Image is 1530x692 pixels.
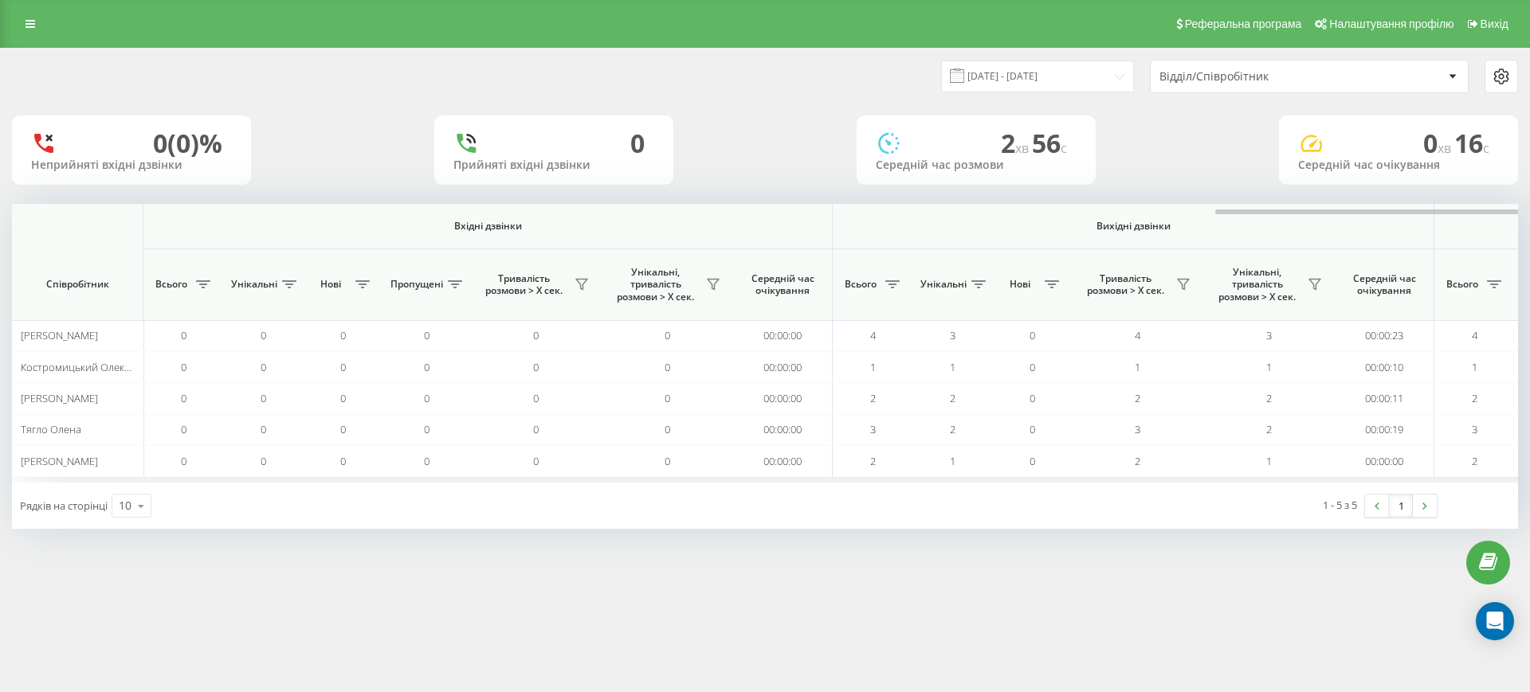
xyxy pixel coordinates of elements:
[870,220,1397,233] span: Вихідні дзвінки
[870,391,876,405] span: 2
[261,328,266,342] span: 0
[1030,422,1035,436] span: 0
[665,454,670,468] span: 0
[424,328,430,342] span: 0
[1472,391,1477,405] span: 2
[1135,422,1140,436] span: 3
[1080,272,1171,297] span: Тривалість розмови > Х сек.
[1135,360,1140,374] span: 1
[1329,18,1453,30] span: Налаштування профілю
[1442,278,1482,291] span: Всього
[261,422,266,436] span: 0
[870,328,876,342] span: 4
[21,328,98,342] span: [PERSON_NAME]
[1335,383,1434,414] td: 00:00:11
[533,328,539,342] span: 0
[1266,454,1272,468] span: 1
[1335,414,1434,445] td: 00:00:19
[665,391,670,405] span: 0
[610,266,701,303] span: Унікальні, тривалість розмови > Х сек.
[950,454,955,468] span: 1
[733,383,833,414] td: 00:00:00
[21,454,98,468] span: [PERSON_NAME]
[181,422,186,436] span: 0
[181,328,186,342] span: 0
[1030,360,1035,374] span: 0
[1454,126,1489,160] span: 16
[1323,497,1357,513] div: 1 - 5 з 5
[1061,139,1067,157] span: c
[733,320,833,351] td: 00:00:00
[1030,328,1035,342] span: 0
[31,158,232,172] div: Неприйняті вхідні дзвінки
[261,360,266,374] span: 0
[630,128,645,158] div: 0
[181,360,186,374] span: 0
[841,278,881,291] span: Всього
[745,272,820,297] span: Середній час очікування
[1030,391,1035,405] span: 0
[533,360,539,374] span: 0
[1335,351,1434,382] td: 00:00:10
[1423,126,1454,160] span: 0
[1481,18,1508,30] span: Вихід
[1135,328,1140,342] span: 4
[1483,139,1489,157] span: c
[151,278,191,291] span: Всього
[1472,328,1477,342] span: 4
[1185,18,1302,30] span: Реферальна програма
[1266,360,1272,374] span: 1
[340,328,346,342] span: 0
[870,454,876,468] span: 2
[950,391,955,405] span: 2
[424,422,430,436] span: 0
[1472,454,1477,468] span: 2
[424,360,430,374] span: 0
[876,158,1077,172] div: Середній час розмови
[261,391,266,405] span: 0
[733,414,833,445] td: 00:00:00
[1135,391,1140,405] span: 2
[1335,445,1434,476] td: 00:00:00
[1266,391,1272,405] span: 2
[533,391,539,405] span: 0
[181,454,186,468] span: 0
[1438,139,1454,157] span: хв
[1389,495,1413,517] a: 1
[1211,266,1303,303] span: Унікальні, тривалість розмови > Х сек.
[340,422,346,436] span: 0
[261,454,266,468] span: 0
[1472,360,1477,374] span: 1
[340,360,346,374] span: 0
[1000,278,1040,291] span: Нові
[1347,272,1422,297] span: Середній час очікування
[870,422,876,436] span: 3
[390,278,443,291] span: Пропущені
[950,328,955,342] span: 3
[453,158,654,172] div: Прийняті вхідні дзвінки
[478,272,570,297] span: Тривалість розмови > Х сек.
[21,360,153,374] span: Костромицький Олександр
[1159,70,1350,84] div: Відділ/Співробітник
[1472,422,1477,436] span: 3
[920,278,967,291] span: Унікальні
[1298,158,1499,172] div: Середній час очікування
[1032,126,1067,160] span: 56
[733,445,833,476] td: 00:00:00
[311,278,351,291] span: Нові
[1015,139,1032,157] span: хв
[533,422,539,436] span: 0
[185,220,790,233] span: Вхідні дзвінки
[181,391,186,405] span: 0
[950,422,955,436] span: 2
[424,391,430,405] span: 0
[1266,328,1272,342] span: 3
[1030,454,1035,468] span: 0
[153,128,222,158] div: 0 (0)%
[25,278,129,291] span: Співробітник
[21,422,81,436] span: Тягло Олена
[665,328,670,342] span: 0
[1335,320,1434,351] td: 00:00:23
[533,454,539,468] span: 0
[1001,126,1032,160] span: 2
